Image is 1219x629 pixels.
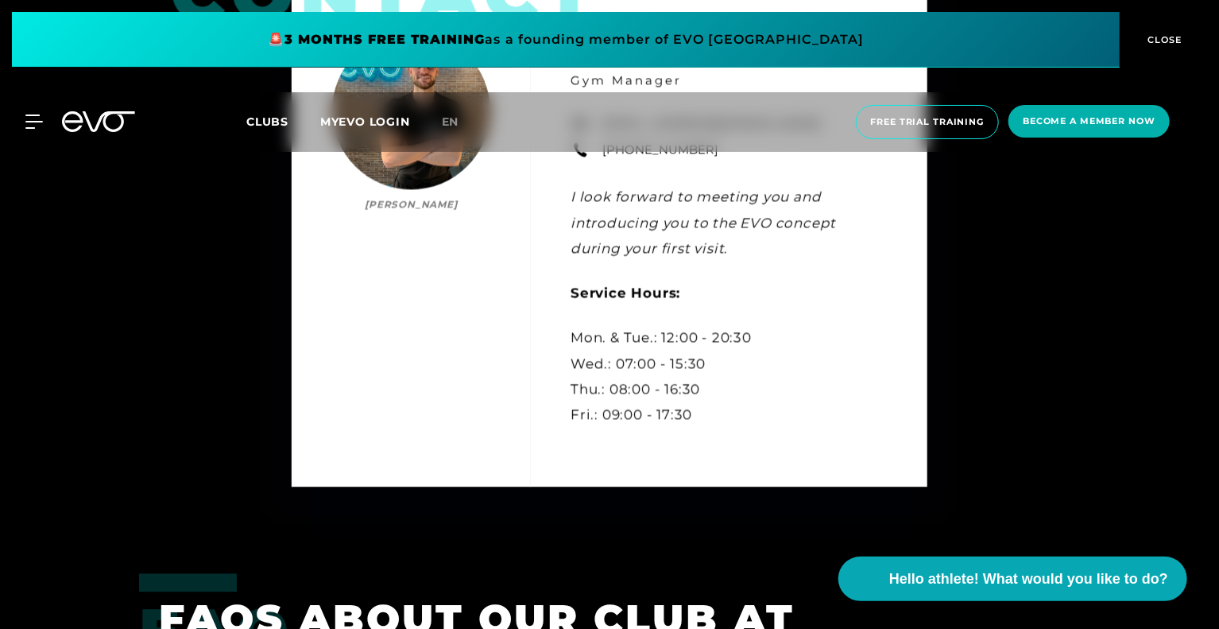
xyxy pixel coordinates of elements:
[442,113,478,131] a: en
[1120,12,1207,68] button: CLOSE
[851,105,1004,139] a: Free trial training
[246,115,288,129] font: Clubs
[320,115,410,129] a: MYEVO LOGIN
[1023,115,1155,126] font: Become a member now
[1148,34,1183,45] font: CLOSE
[1004,105,1174,139] a: Become a member now
[871,116,985,127] font: Free trial training
[442,115,459,129] font: en
[838,557,1187,601] button: Hello athlete! What would you like to do?
[889,571,1168,587] font: Hello athlete! What would you like to do?
[246,114,320,129] a: Clubs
